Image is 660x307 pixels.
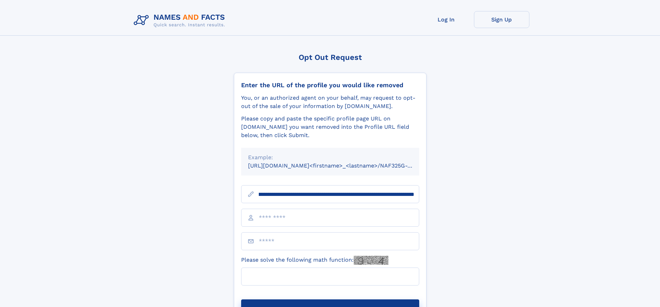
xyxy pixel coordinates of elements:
[248,153,412,162] div: Example:
[131,11,231,30] img: Logo Names and Facts
[241,115,419,139] div: Please copy and paste the specific profile page URL on [DOMAIN_NAME] you want removed into the Pr...
[241,94,419,110] div: You, or an authorized agent on your behalf, may request to opt-out of the sale of your informatio...
[248,162,432,169] small: [URL][DOMAIN_NAME]<firstname>_<lastname>/NAF325G-xxxxxxxx
[234,53,426,62] div: Opt Out Request
[419,11,474,28] a: Log In
[241,256,388,265] label: Please solve the following math function:
[474,11,529,28] a: Sign Up
[241,81,419,89] div: Enter the URL of the profile you would like removed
